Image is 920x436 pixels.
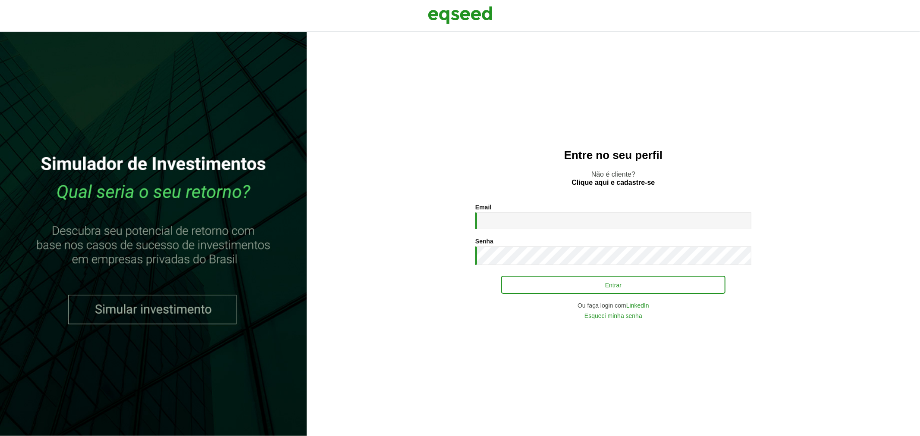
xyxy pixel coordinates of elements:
a: Clique aqui e cadastre-se [572,179,655,186]
label: Senha [475,238,493,244]
button: Entrar [501,276,725,294]
img: EqSeed Logo [428,4,493,26]
div: Ou faça login com [475,302,751,308]
a: Esqueci minha senha [584,313,642,319]
label: Email [475,204,491,210]
h2: Entre no seu perfil [324,149,903,162]
a: LinkedIn [626,302,649,308]
p: Não é cliente? [324,170,903,187]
